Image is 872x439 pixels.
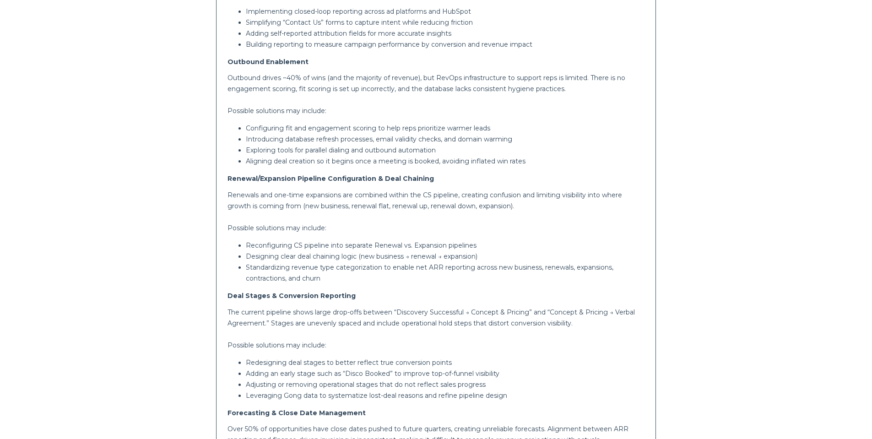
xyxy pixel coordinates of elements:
[227,174,434,183] strong: Renewal/Expansion Pipeline Configuration & Deal Chaining
[246,145,645,156] p: Exploring tools for parallel dialing and outbound automation
[246,28,645,39] p: Adding self-reported attribution fields for more accurate insights
[227,307,645,329] p: The current pipeline shows large drop-offs between “Discovery Successful → Concept & Pricing” and...
[246,379,645,390] p: Adjusting or removing operational stages that do not reflect sales progress
[227,340,645,351] p: Possible solutions may include:
[246,156,645,167] p: Aligning deal creation so it begins once a meeting is booked, avoiding inflated win rates
[246,390,645,401] p: Leveraging Gong data to systematize lost-deal reasons and refine pipeline design
[246,17,645,28] p: Simplifying “Contact Us” forms to capture intent while reducing friction
[227,292,356,300] strong: Deal Stages & Conversion Reporting
[246,251,645,262] p: Designing clear deal chaining logic (new business → renewal → expansion)
[227,58,309,66] strong: Outbound Enablement
[227,72,645,94] p: Outbound drives ~40% of wins (and the majority of revenue), but RevOps infrastructure to support ...
[246,123,645,134] p: Configuring fit and engagement scoring to help reps prioritize warmer leads
[246,262,645,284] p: Standardizing revenue type categorization to enable net ARR reporting across new business, renewa...
[246,368,645,379] p: Adding an early stage such as “Disco Booked” to improve top-of-funnel visibility
[246,240,645,251] p: Reconfiguring CS pipeline into separate Renewal vs. Expansion pipelines
[246,39,645,50] p: Building reporting to measure campaign performance by conversion and revenue impact
[227,190,645,211] p: Renewals and one-time expansions are combined within the CS pipeline, creating confusion and limi...
[246,357,645,368] p: Redesigning deal stages to better reflect true conversion points
[227,222,645,233] p: Possible solutions may include:
[246,134,645,145] p: Introducing database refresh processes, email validity checks, and domain warming
[227,105,645,116] p: Possible solutions may include:
[246,6,645,17] p: Implementing closed-loop reporting across ad platforms and HubSpot
[227,409,366,417] strong: Forecasting & Close Date Management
